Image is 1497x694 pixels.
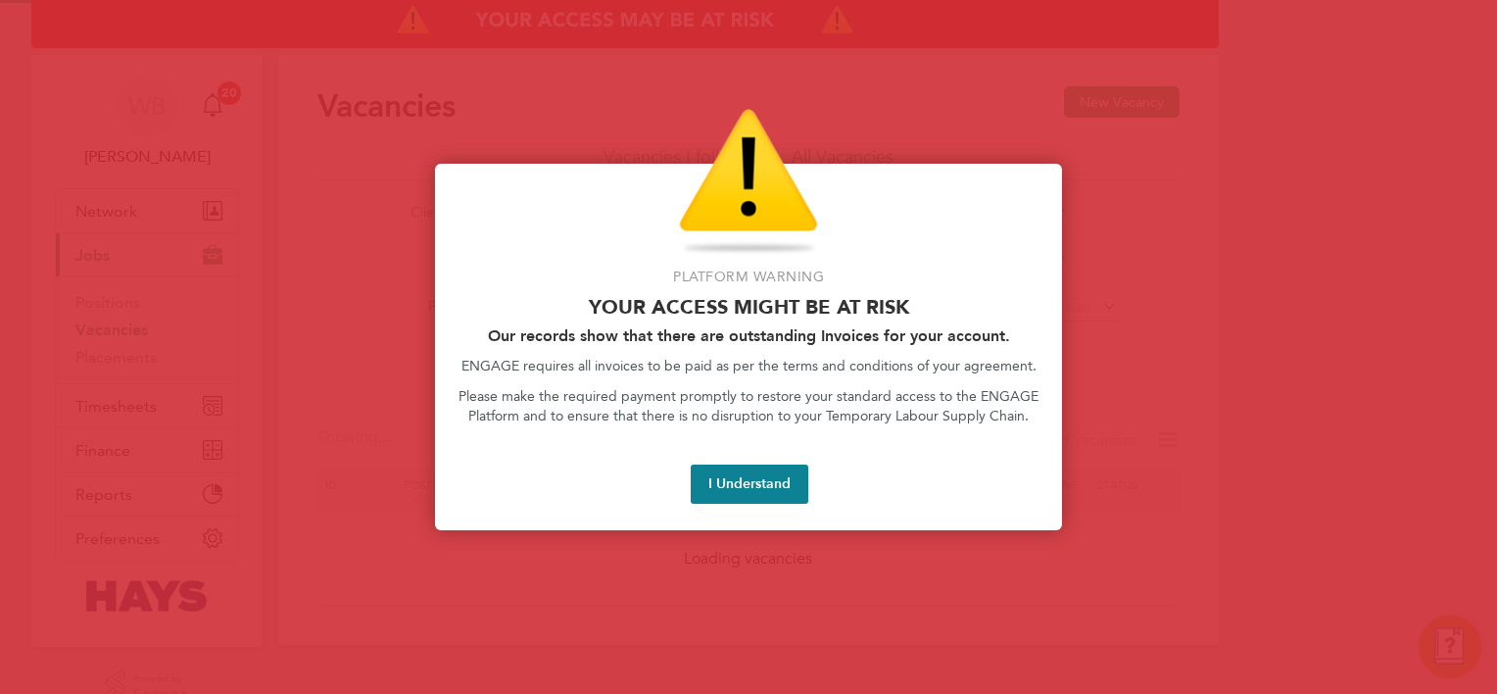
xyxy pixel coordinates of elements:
img: Warning Icon [679,109,818,256]
p: Platform Warning [459,268,1038,287]
p: Your access might be at risk [459,295,1038,319]
h2: Our records show that there are outstanding Invoices for your account. [459,326,1038,345]
button: I Understand [691,465,808,504]
p: Please make the required payment promptly to restore your standard access to the ENGAGE Platform ... [459,387,1038,425]
div: Access At Risk [435,164,1062,530]
p: ENGAGE requires all invoices to be paid as per the terms and conditions of your agreement. [459,357,1038,376]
